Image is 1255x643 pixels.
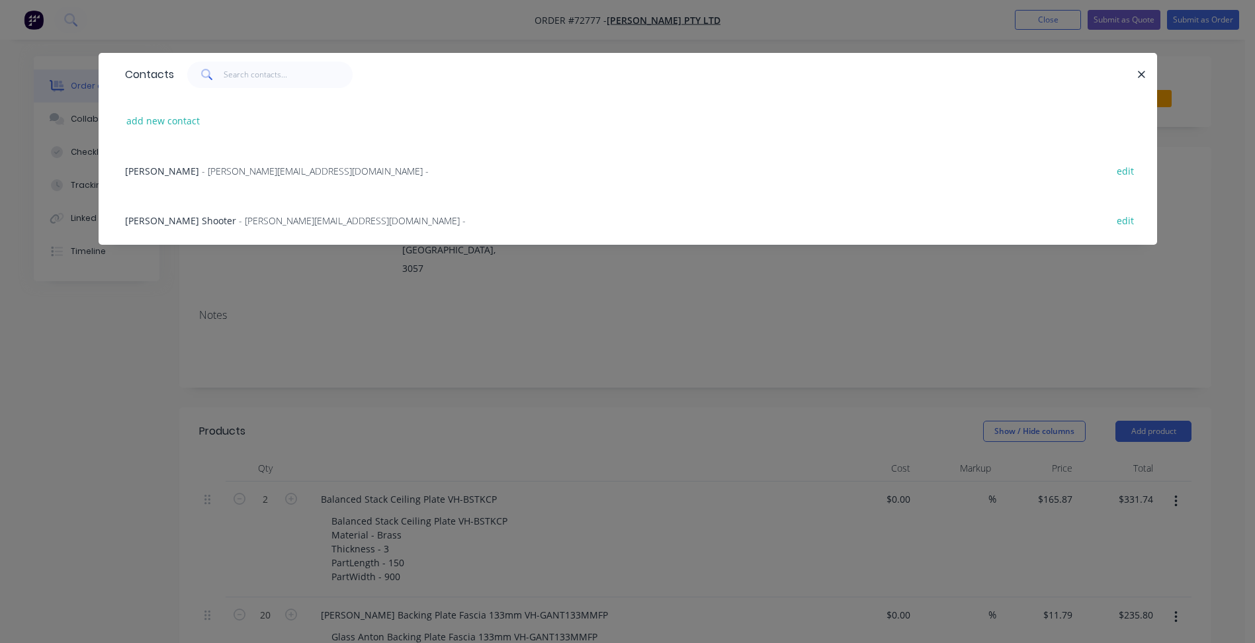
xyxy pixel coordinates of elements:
[1110,211,1141,229] button: edit
[125,214,236,227] span: [PERSON_NAME] Shooter
[1110,161,1141,179] button: edit
[120,112,207,130] button: add new contact
[125,165,199,177] span: [PERSON_NAME]
[224,62,353,88] input: Search contacts...
[118,54,174,96] div: Contacts
[202,165,429,177] span: - [PERSON_NAME][EMAIL_ADDRESS][DOMAIN_NAME] -
[239,214,466,227] span: - [PERSON_NAME][EMAIL_ADDRESS][DOMAIN_NAME] -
